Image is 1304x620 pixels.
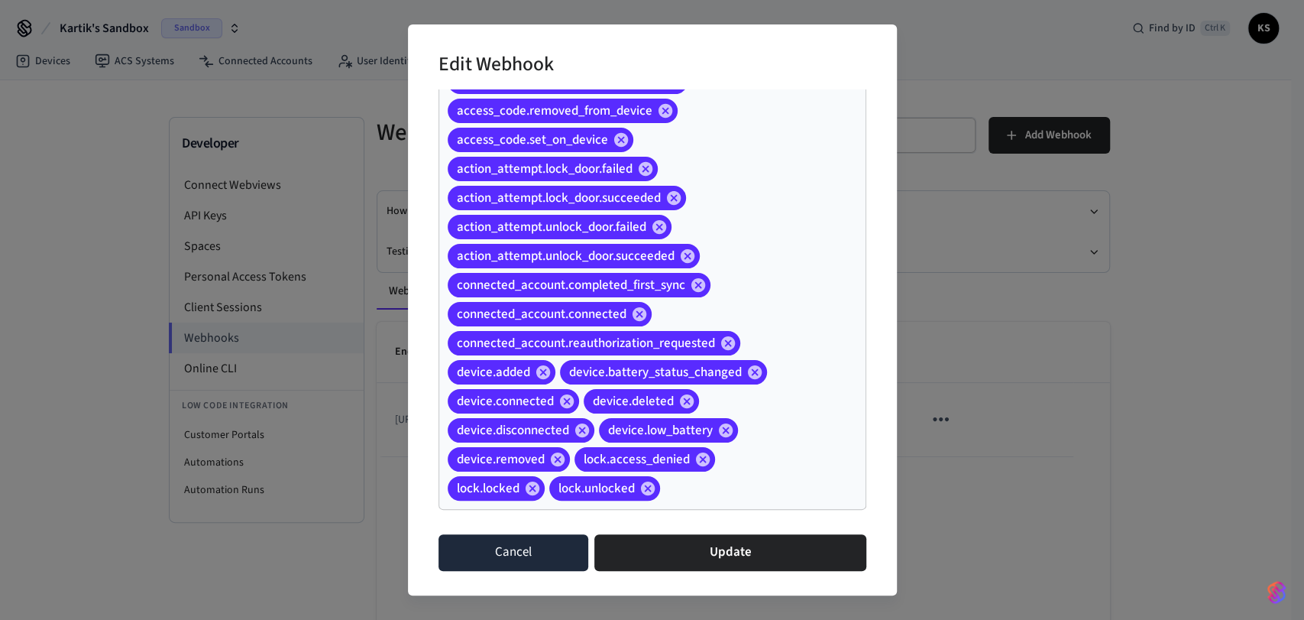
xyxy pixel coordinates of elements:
[448,219,655,235] span: action_attempt.unlock_door.failed
[448,331,740,355] div: connected_account.reauthorization_requested
[1267,580,1286,605] img: SeamLogoGradient.69752ec5.svg
[448,481,529,496] span: lock.locked
[448,476,545,501] div: lock.locked
[438,43,554,89] h2: Edit Webhook
[448,103,662,118] span: access_code.removed_from_device
[594,534,866,571] button: Update
[448,307,636,322] span: connected_account.connected
[448,447,570,472] div: device.removed
[448,190,670,206] span: action_attempt.lock_door.succeeded
[448,360,555,385] div: device.added
[599,418,738,443] div: device.low_battery
[438,534,589,571] button: Cancel
[448,215,671,239] div: action_attempt.unlock_door.failed
[448,132,617,148] span: access_code.set_on_device
[448,365,539,380] span: device.added
[448,128,633,152] div: access_code.set_on_device
[448,157,658,181] div: action_attempt.lock_door.failed
[448,244,700,268] div: action_attempt.unlock_door.succeeded
[549,481,644,496] span: lock.unlocked
[448,423,578,438] span: device.disconnected
[448,161,642,177] span: action_attempt.lock_door.failed
[448,389,579,414] div: device.connected
[448,186,686,210] div: action_attempt.lock_door.succeeded
[448,278,694,293] span: connected_account.completed_first_sync
[448,248,684,264] span: action_attempt.unlock_door.succeeded
[574,452,699,467] span: lock.access_denied
[560,365,751,380] span: device.battery_status_changed
[448,394,563,409] span: device.connected
[448,99,678,123] div: access_code.removed_from_device
[448,452,554,467] span: device.removed
[549,476,660,501] div: lock.unlocked
[560,360,767,385] div: device.battery_status_changed
[584,389,699,414] div: device.deleted
[448,273,710,297] div: connected_account.completed_first_sync
[448,336,724,351] span: connected_account.reauthorization_requested
[599,423,722,438] span: device.low_battery
[574,447,715,472] div: lock.access_denied
[448,302,652,326] div: connected_account.connected
[448,418,594,443] div: device.disconnected
[584,394,683,409] span: device.deleted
